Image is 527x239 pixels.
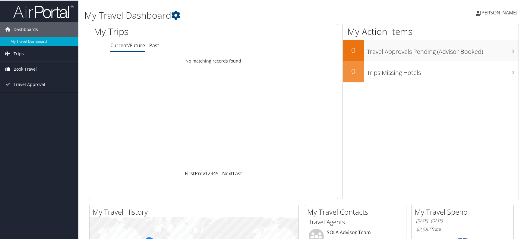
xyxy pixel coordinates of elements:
[222,170,233,176] a: Next
[343,40,519,61] a: 0Travel Approvals Pending (Advisor Booked)
[343,25,519,37] h1: My Action Items
[185,170,195,176] a: First
[416,225,431,232] span: $2,582
[94,25,229,37] h1: My Trips
[14,46,24,61] span: Trips
[14,76,45,91] span: Travel Approval
[216,170,219,176] a: 5
[89,55,338,66] td: No matching records found
[213,170,216,176] a: 4
[149,41,159,48] a: Past
[367,44,519,55] h3: Travel Approvals Pending (Advisor Booked)
[480,9,517,15] span: [PERSON_NAME]
[14,61,37,76] span: Book Travel
[205,170,208,176] a: 1
[233,170,242,176] a: Last
[416,225,509,232] h6: Total
[93,206,298,216] h2: My Travel History
[208,170,210,176] a: 2
[343,66,364,76] h2: 0
[343,44,364,55] h2: 0
[307,206,406,216] h2: My Travel Contacts
[84,8,377,21] h1: My Travel Dashboard
[195,170,205,176] a: Prev
[416,217,509,223] h6: [DATE] - [DATE]
[14,21,38,36] span: Dashboards
[476,3,523,21] a: [PERSON_NAME]
[110,41,145,48] a: Current/Future
[219,170,222,176] span: …
[415,206,513,216] h2: My Travel Spend
[210,170,213,176] a: 3
[309,217,402,226] h3: Travel Agents
[13,4,74,18] img: airportal-logo.png
[367,65,519,76] h3: Trips Missing Hotels
[343,61,519,82] a: 0Trips Missing Hotels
